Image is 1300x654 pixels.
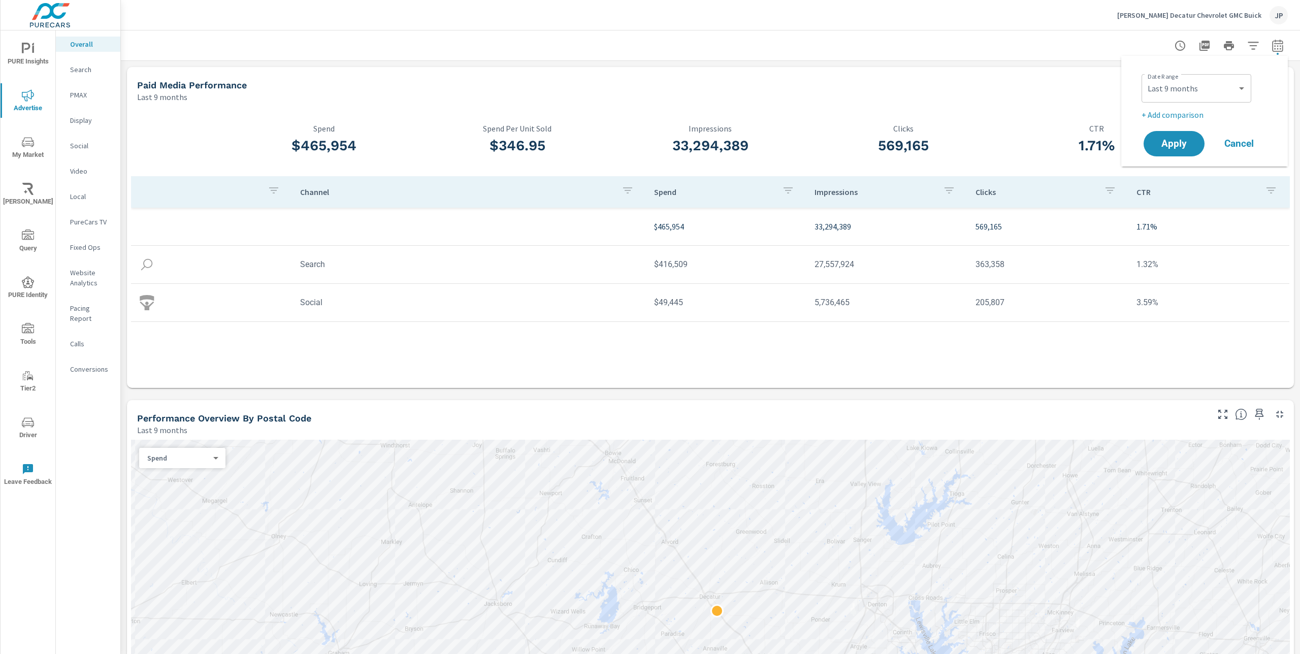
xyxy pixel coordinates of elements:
div: Conversions [56,362,120,377]
h5: Performance Overview By Postal Code [137,413,311,423]
h3: 1.71% [1000,137,1193,154]
p: Impressions [614,124,807,133]
p: CTR [1136,187,1257,197]
span: [PERSON_NAME] [4,183,52,208]
div: Pacing Report [56,301,120,326]
p: Overall [70,39,112,49]
div: nav menu [1,30,55,498]
h3: $346.95 [421,137,614,154]
p: Channel [300,187,613,197]
span: Query [4,230,52,254]
h3: 33,294,389 [614,137,807,154]
span: PURE Identity [4,276,52,301]
td: $416,509 [646,251,807,277]
span: PURE Insights [4,43,52,68]
td: 205,807 [967,289,1128,315]
div: Social [56,138,120,153]
div: Overall [56,37,120,52]
div: Website Analytics [56,265,120,290]
p: Calls [70,339,112,349]
div: Calls [56,336,120,351]
div: Display [56,113,120,128]
div: PureCars TV [56,214,120,230]
td: 27,557,924 [806,251,967,277]
p: Spend [227,124,420,133]
p: Video [70,166,112,176]
p: + Add comparison [1142,109,1272,121]
img: icon-search.svg [139,257,154,272]
button: Select Date Range [1267,36,1288,56]
h3: $465,954 [227,137,420,154]
td: Search [292,251,646,277]
td: 1.32% [1128,251,1289,277]
p: Pacing Report [70,303,112,323]
p: Clicks [807,124,1000,133]
p: Social [70,141,112,151]
p: 33,294,389 [815,220,959,233]
div: Search [56,62,120,77]
div: Local [56,189,120,204]
div: Spend [139,453,217,463]
td: Social [292,289,646,315]
p: Local [70,191,112,202]
div: JP [1270,6,1288,24]
p: Clicks [976,187,1096,197]
p: Search [70,64,112,75]
p: 1.71% [1136,220,1281,233]
span: Understand performance data by postal code. Individual postal codes can be selected and expanded ... [1235,408,1247,420]
span: Apply [1154,139,1194,148]
p: $465,954 [654,220,799,233]
h5: Paid Media Performance [137,80,247,90]
span: Driver [4,416,52,441]
p: Spend Per Unit Sold [421,124,614,133]
div: Fixed Ops [56,240,120,255]
div: PMAX [56,87,120,103]
button: Cancel [1209,131,1270,156]
p: [PERSON_NAME] Decatur Chevrolet GMC Buick [1117,11,1261,20]
td: 3.59% [1128,289,1289,315]
p: Fixed Ops [70,242,112,252]
img: icon-social.svg [139,295,154,310]
p: PureCars TV [70,217,112,227]
p: CTR [1000,124,1193,133]
p: Last 9 months [137,424,187,436]
button: Apply [1144,131,1205,156]
p: Spend [654,187,774,197]
div: Video [56,163,120,179]
p: Spend [147,453,209,463]
button: Minimize Widget [1272,406,1288,422]
button: Apply Filters [1243,36,1263,56]
span: Save this to your personalized report [1251,406,1267,422]
td: $49,445 [646,289,807,315]
p: Impressions [815,187,935,197]
button: Print Report [1219,36,1239,56]
td: 363,358 [967,251,1128,277]
p: Conversions [70,364,112,374]
h3: 569,165 [807,137,1000,154]
button: "Export Report to PDF" [1194,36,1215,56]
p: Display [70,115,112,125]
p: Website Analytics [70,268,112,288]
span: Tier2 [4,370,52,395]
p: Last 9 months [137,91,187,103]
span: My Market [4,136,52,161]
button: Make Fullscreen [1215,406,1231,422]
p: 569,165 [976,220,1120,233]
span: Leave Feedback [4,463,52,488]
span: Advertise [4,89,52,114]
p: PMAX [70,90,112,100]
span: Tools [4,323,52,348]
span: Cancel [1219,139,1259,148]
td: 5,736,465 [806,289,967,315]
